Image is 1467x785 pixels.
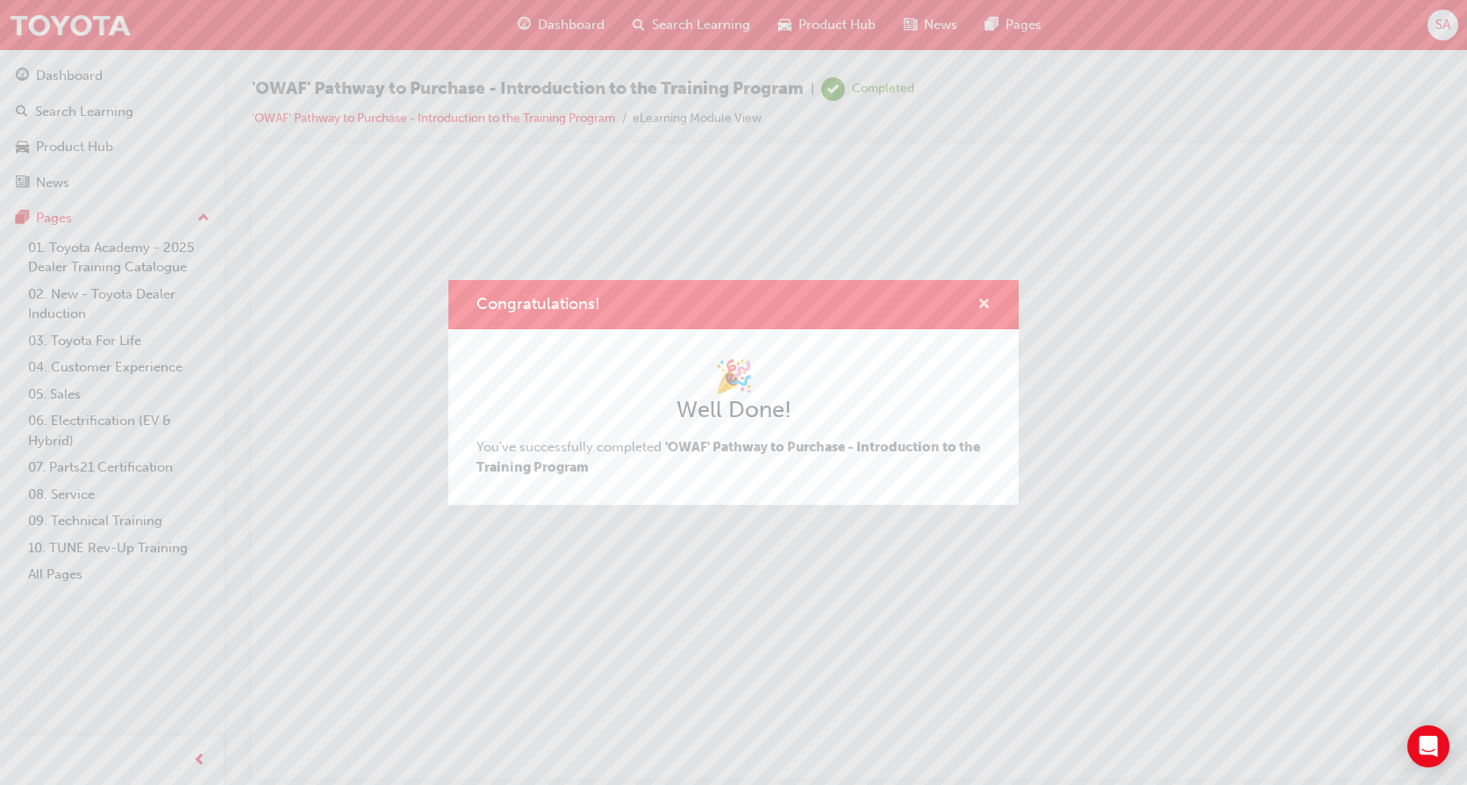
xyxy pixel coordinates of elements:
[476,396,991,424] h2: Well Done!
[476,439,980,475] span: You've successfully completed
[1407,725,1449,767] div: Open Intercom Messenger
[977,298,991,313] span: cross-icon
[476,294,600,313] span: Congratulations!
[476,357,991,396] h1: 🎉
[448,280,1019,506] div: Congratulations!
[476,439,980,475] span: 'OWAF' Pathway to Purchase - Introduction to the Training Program
[977,294,991,316] button: cross-icon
